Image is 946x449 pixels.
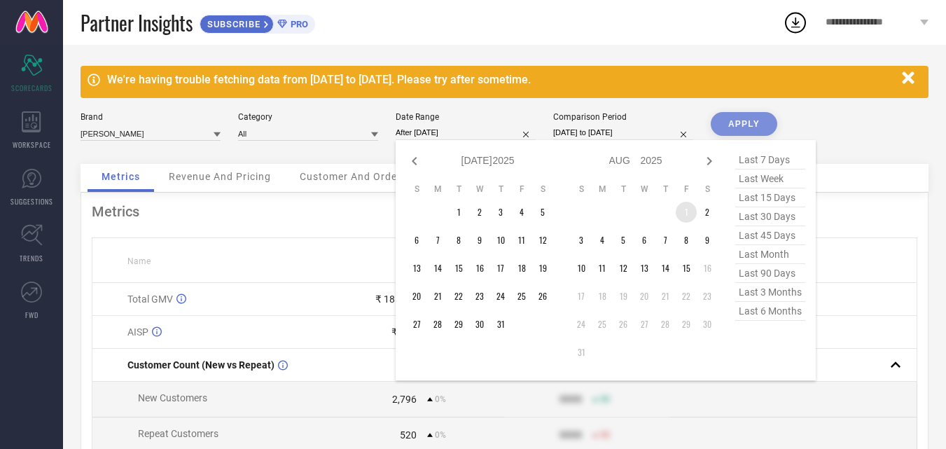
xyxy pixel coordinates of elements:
span: FWD [25,310,39,320]
td: Mon Aug 18 2025 [592,286,613,307]
td: Sun Jul 13 2025 [406,258,427,279]
span: WORKSPACE [13,139,51,150]
td: Sat Aug 23 2025 [697,286,718,307]
th: Thursday [655,184,676,195]
th: Saturday [532,184,553,195]
span: last 6 months [735,302,805,321]
span: PRO [287,19,308,29]
div: We're having trouble fetching data from [DATE] to [DATE]. Please try after sometime. [107,73,895,86]
input: Select date range [396,125,536,140]
td: Sat Aug 02 2025 [697,202,718,223]
td: Fri Jul 25 2025 [511,286,532,307]
span: Repeat Customers [138,428,218,439]
td: Thu Jul 31 2025 [490,314,511,335]
td: Tue Jul 01 2025 [448,202,469,223]
td: Tue Aug 19 2025 [613,286,634,307]
td: Wed Aug 13 2025 [634,258,655,279]
th: Wednesday [634,184,655,195]
th: Friday [511,184,532,195]
td: Thu Aug 21 2025 [655,286,676,307]
td: Fri Aug 15 2025 [676,258,697,279]
td: Mon Jul 07 2025 [427,230,448,251]
div: ₹ 18.37 L [375,293,417,305]
td: Tue Jul 08 2025 [448,230,469,251]
span: Total GMV [127,293,173,305]
span: Name [127,256,151,266]
th: Wednesday [469,184,490,195]
td: Sat Jul 05 2025 [532,202,553,223]
td: Wed Jul 09 2025 [469,230,490,251]
td: Wed Jul 02 2025 [469,202,490,223]
th: Friday [676,184,697,195]
span: 50 [600,430,610,440]
td: Wed Jul 23 2025 [469,286,490,307]
span: 0% [435,394,446,404]
div: Date Range [396,112,536,122]
td: Sat Jul 19 2025 [532,258,553,279]
span: last month [735,245,805,264]
td: Sun Aug 17 2025 [571,286,592,307]
span: Partner Insights [81,8,193,37]
td: Sun Jul 06 2025 [406,230,427,251]
a: SUBSCRIBEPRO [200,11,315,34]
th: Tuesday [613,184,634,195]
td: Sat Jul 26 2025 [532,286,553,307]
span: last 3 months [735,283,805,302]
div: Open download list [783,10,808,35]
td: Sun Aug 31 2025 [571,342,592,363]
div: Brand [81,112,221,122]
td: Sun Aug 24 2025 [571,314,592,335]
span: SUGGESTIONS [11,196,53,207]
td: Fri Aug 29 2025 [676,314,697,335]
td: Fri Jul 11 2025 [511,230,532,251]
td: Thu Aug 28 2025 [655,314,676,335]
span: SUBSCRIBE [200,19,264,29]
span: Revenue And Pricing [169,171,271,182]
span: 50 [600,394,610,404]
div: 9999 [559,429,582,441]
th: Thursday [490,184,511,195]
th: Monday [427,184,448,195]
span: last 15 days [735,188,805,207]
span: Customer Count (New vs Repeat) [127,359,274,371]
span: AISP [127,326,148,338]
td: Sat Aug 16 2025 [697,258,718,279]
td: Mon Jul 14 2025 [427,258,448,279]
div: Previous month [406,153,423,170]
div: Category [238,112,378,122]
td: Wed Jul 30 2025 [469,314,490,335]
td: Mon Aug 04 2025 [592,230,613,251]
div: 9999 [559,394,582,405]
td: Fri Jul 18 2025 [511,258,532,279]
span: last 45 days [735,226,805,245]
span: 0% [435,430,446,440]
div: 520 [400,429,417,441]
td: Tue Aug 26 2025 [613,314,634,335]
td: Mon Jul 28 2025 [427,314,448,335]
td: Wed Aug 06 2025 [634,230,655,251]
td: Thu Aug 14 2025 [655,258,676,279]
td: Fri Aug 08 2025 [676,230,697,251]
td: Fri Aug 22 2025 [676,286,697,307]
td: Tue Jul 22 2025 [448,286,469,307]
td: Sat Aug 30 2025 [697,314,718,335]
div: Metrics [92,203,917,220]
td: Wed Jul 16 2025 [469,258,490,279]
td: Mon Aug 11 2025 [592,258,613,279]
td: Tue Jul 29 2025 [448,314,469,335]
td: Sun Aug 03 2025 [571,230,592,251]
td: Thu Jul 10 2025 [490,230,511,251]
td: Sun Jul 20 2025 [406,286,427,307]
th: Saturday [697,184,718,195]
span: last week [735,170,805,188]
input: Select comparison period [553,125,693,140]
span: last 30 days [735,207,805,226]
span: Metrics [102,171,140,182]
span: last 90 days [735,264,805,283]
td: Tue Aug 12 2025 [613,258,634,279]
th: Sunday [571,184,592,195]
td: Mon Jul 21 2025 [427,286,448,307]
th: Sunday [406,184,427,195]
div: Comparison Period [553,112,693,122]
td: Sun Jul 27 2025 [406,314,427,335]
